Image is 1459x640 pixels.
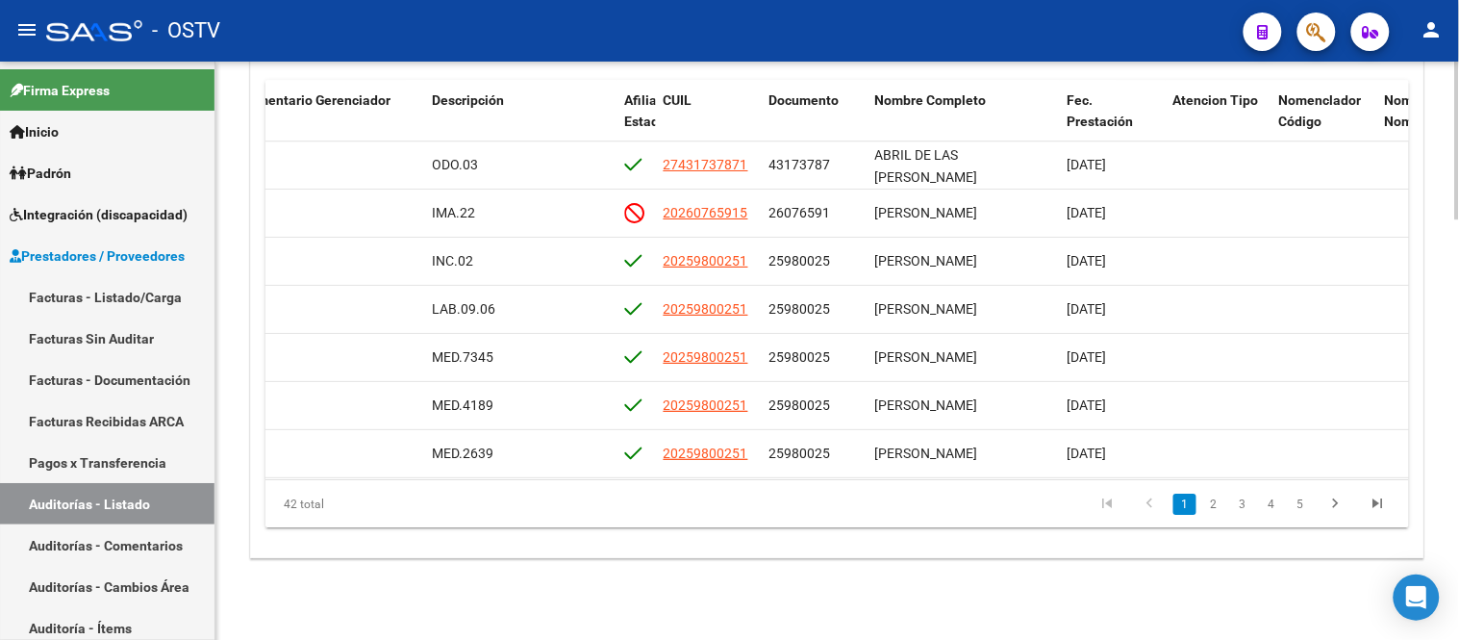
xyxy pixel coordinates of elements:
[10,245,185,267] span: Prestadores / Proveedores
[875,349,978,365] span: [PERSON_NAME]
[1231,494,1254,515] a: 3
[1068,253,1107,269] span: [DATE]
[433,397,494,413] span: MED.4189
[1279,92,1362,130] span: Nomenclador Código
[875,205,978,220] span: [PERSON_NAME]
[10,204,188,225] span: Integración (discapacidad)
[875,253,978,269] span: [PERSON_NAME]
[875,397,978,413] span: [PERSON_NAME]
[656,80,762,165] datatable-header-cell: CUIL
[433,205,476,220] span: IMA.22
[769,92,840,108] span: Documento
[1166,80,1271,165] datatable-header-cell: Atencion Tipo
[664,205,748,220] span: 20260765915
[769,349,831,365] span: 25980025
[433,301,496,317] span: LAB.09.06
[233,80,425,165] datatable-header-cell: Comentario Gerenciador
[769,205,831,220] span: 26076591
[664,301,748,317] span: 20259800251
[875,147,978,185] span: ABRIL DE LAS [PERSON_NAME]
[617,80,656,165] datatable-header-cell: Afiliado Estado
[1170,488,1199,521] li: page 1
[875,92,987,108] span: Nombre Completo
[265,480,491,528] div: 42 total
[1131,494,1168,515] a: go to previous page
[769,446,831,461] span: 25980025
[1068,92,1134,130] span: Fec. Prestación
[240,92,391,108] span: Comentario Gerenciador
[1068,397,1107,413] span: [DATE]
[664,446,748,461] span: 20259800251
[1421,18,1444,41] mat-icon: person
[1060,80,1166,165] datatable-header-cell: Fec. Prestación
[1228,488,1257,521] li: page 3
[152,10,220,52] span: - OSTV
[1360,494,1396,515] a: go to last page
[1260,494,1283,515] a: 4
[1089,494,1125,515] a: go to first page
[1173,92,1259,108] span: Atencion Tipo
[433,253,474,269] span: INC.02
[10,163,71,184] span: Padrón
[875,446,978,461] span: [PERSON_NAME]
[433,446,494,461] span: MED.2639
[1286,488,1315,521] li: page 5
[1068,157,1107,172] span: [DATE]
[1199,488,1228,521] li: page 2
[1068,205,1107,220] span: [DATE]
[769,253,831,269] span: 25980025
[625,92,673,130] span: Afiliado Estado
[1257,488,1286,521] li: page 4
[664,397,748,413] span: 20259800251
[433,157,479,172] span: ODO.03
[769,157,831,172] span: 43173787
[1271,80,1377,165] datatable-header-cell: Nomenclador Código
[1068,446,1107,461] span: [DATE]
[769,301,831,317] span: 25980025
[1173,494,1196,515] a: 1
[1068,301,1107,317] span: [DATE]
[664,157,748,172] span: 27431737871
[1289,494,1312,515] a: 5
[10,80,110,101] span: Firma Express
[1318,494,1354,515] a: go to next page
[868,80,1060,165] datatable-header-cell: Nombre Completo
[664,349,748,365] span: 20259800251
[664,92,692,108] span: CUIL
[15,18,38,41] mat-icon: menu
[762,80,868,165] datatable-header-cell: Documento
[433,92,505,108] span: Descripción
[769,397,831,413] span: 25980025
[1068,349,1107,365] span: [DATE]
[664,253,748,269] span: 20259800251
[425,80,617,165] datatable-header-cell: Descripción
[1394,575,1440,621] div: Open Intercom Messenger
[1202,494,1225,515] a: 2
[875,301,978,317] span: [PERSON_NAME]
[433,349,494,365] span: MED.7345
[10,121,59,142] span: Inicio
